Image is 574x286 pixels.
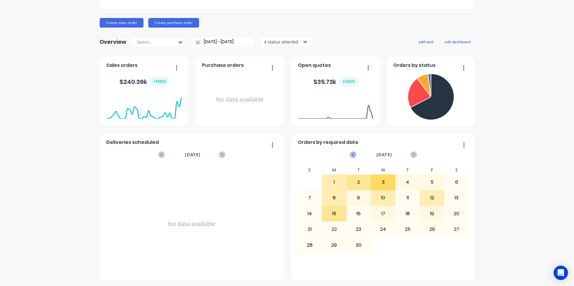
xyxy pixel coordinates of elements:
div: 18 [396,206,420,221]
div: 27 [445,222,469,237]
span: Deliveries scheduled [106,139,159,146]
div: 16 [347,206,371,221]
button: 4 status selected [261,37,312,46]
div: 9 [347,190,371,205]
span: Orders by status [393,62,436,69]
div: 4 status selected [264,39,302,45]
div: T [346,166,371,174]
div: No data available [202,71,277,128]
button: edit dashboard [441,38,474,46]
span: Sales orders [106,62,137,69]
div: W [371,166,395,174]
button: add card [415,38,437,46]
span: Orders by required date [298,139,358,146]
div: S [444,166,469,174]
div: 29 [322,237,346,252]
div: 19 [420,206,444,221]
div: 30 [347,237,371,252]
div: S [298,166,322,174]
span: Purchase orders [202,62,244,69]
div: 22 [322,222,346,237]
div: Overview [100,36,126,48]
div: 12 [420,190,444,205]
div: 13 [445,190,469,205]
div: 8 [322,190,346,205]
div: M [322,166,346,174]
div: 17 [371,206,395,221]
div: 15 [322,206,346,221]
span: Open quotes [298,62,331,69]
div: 21 [298,222,322,237]
div: 26 [420,222,444,237]
div: + 100 % [151,77,168,87]
div: T [395,166,420,174]
span: [DATE] [185,151,201,158]
div: $ 240.39k [119,77,168,87]
div: 24 [371,222,395,237]
div: 6 [445,175,469,190]
div: 7 [298,190,322,205]
button: Create purchase order [148,18,199,28]
div: + 100 % [340,77,358,87]
div: 4 [396,175,420,190]
div: No data available [106,166,277,282]
div: 11 [396,190,420,205]
div: 14 [298,206,322,221]
div: 5 [420,175,444,190]
div: 2 [347,175,371,190]
div: $ 35.73k [313,77,358,87]
button: Create sales order [100,18,143,28]
div: 1 [322,175,346,190]
div: 10 [371,190,395,205]
div: 23 [347,222,371,237]
div: 25 [396,222,420,237]
div: 20 [445,206,469,221]
span: [DATE] [376,151,392,158]
div: Open Intercom Messenger [554,266,568,280]
div: 28 [298,237,322,252]
div: F [420,166,444,174]
div: 3 [371,175,395,190]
